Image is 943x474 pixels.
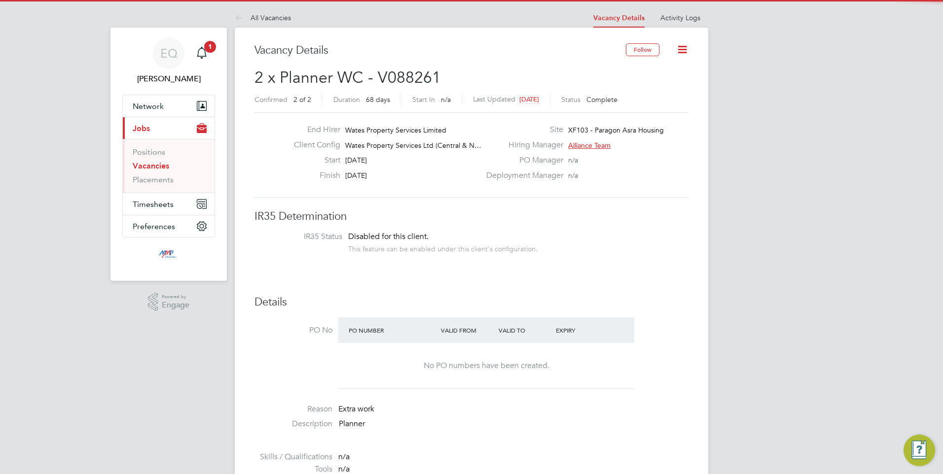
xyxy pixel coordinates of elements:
[235,13,291,22] a: All Vacancies
[441,95,451,104] span: n/a
[345,141,481,150] span: Wates Property Services Ltd (Central & N…
[264,232,342,242] label: IR35 Status
[348,232,429,241] span: Disabled for this client.
[254,452,332,462] label: Skills / Qualifications
[123,95,215,117] button: Network
[254,209,689,224] h3: IR35 Determination
[254,325,332,336] label: PO No
[133,102,164,111] span: Network
[254,404,332,414] label: Reason
[346,321,438,339] div: PO Number
[348,242,538,253] div: This feature can be enabled under this client's configuration.
[438,321,496,339] div: Valid From
[133,200,174,209] span: Timesheets
[660,13,700,22] a: Activity Logs
[204,41,216,53] span: 1
[480,140,563,150] label: Hiring Manager
[348,361,624,371] div: No PO numbers have been created.
[133,175,174,184] a: Placements
[480,125,563,135] label: Site
[473,95,515,103] label: Last Updated
[286,140,340,150] label: Client Config
[133,147,165,157] a: Positions
[519,95,539,103] span: [DATE]
[345,171,367,180] span: [DATE]
[286,125,340,135] label: End Hirer
[338,464,350,474] span: n/a
[123,193,215,215] button: Timesheets
[338,404,374,414] span: Extra work
[192,37,212,69] a: 1
[480,155,563,166] label: PO Manager
[286,155,340,166] label: Start
[122,73,215,85] span: Eva Quinn
[286,170,340,181] label: Finish
[122,247,215,263] a: Go to home page
[904,435,935,466] button: Engage Resource Center
[162,293,189,301] span: Powered by
[553,321,611,339] div: Expiry
[568,156,578,165] span: n/a
[122,37,215,85] a: EQ[PERSON_NAME]
[254,68,441,87] span: 2 x Planner WC - V088261
[480,170,563,181] label: Deployment Manager
[496,321,554,339] div: Valid To
[345,156,367,165] span: [DATE]
[162,301,189,309] span: Engage
[568,141,611,150] span: Alliance Team
[593,14,645,22] a: Vacancy Details
[412,95,435,104] label: Start In
[133,161,169,170] a: Vacancies
[254,295,689,309] h3: Details
[568,126,664,135] span: XF103 - Paragon Asra Housing
[155,247,183,263] img: mmpconsultancy-logo-retina.png
[148,293,190,311] a: Powered byEngage
[110,28,227,281] nav: Main navigation
[123,215,215,237] button: Preferences
[568,171,578,180] span: n/a
[626,43,659,56] button: Follow
[586,95,617,104] span: Complete
[366,95,390,104] span: 68 days
[254,43,626,58] h3: Vacancy Details
[133,222,175,231] span: Preferences
[561,95,580,104] label: Status
[254,419,332,429] label: Description
[123,117,215,139] button: Jobs
[333,95,360,104] label: Duration
[345,126,446,135] span: Wates Property Services Limited
[293,95,311,104] span: 2 of 2
[133,124,150,133] span: Jobs
[123,139,215,193] div: Jobs
[338,452,350,462] span: n/a
[339,419,689,429] p: Planner
[160,47,178,60] span: EQ
[254,95,288,104] label: Confirmed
